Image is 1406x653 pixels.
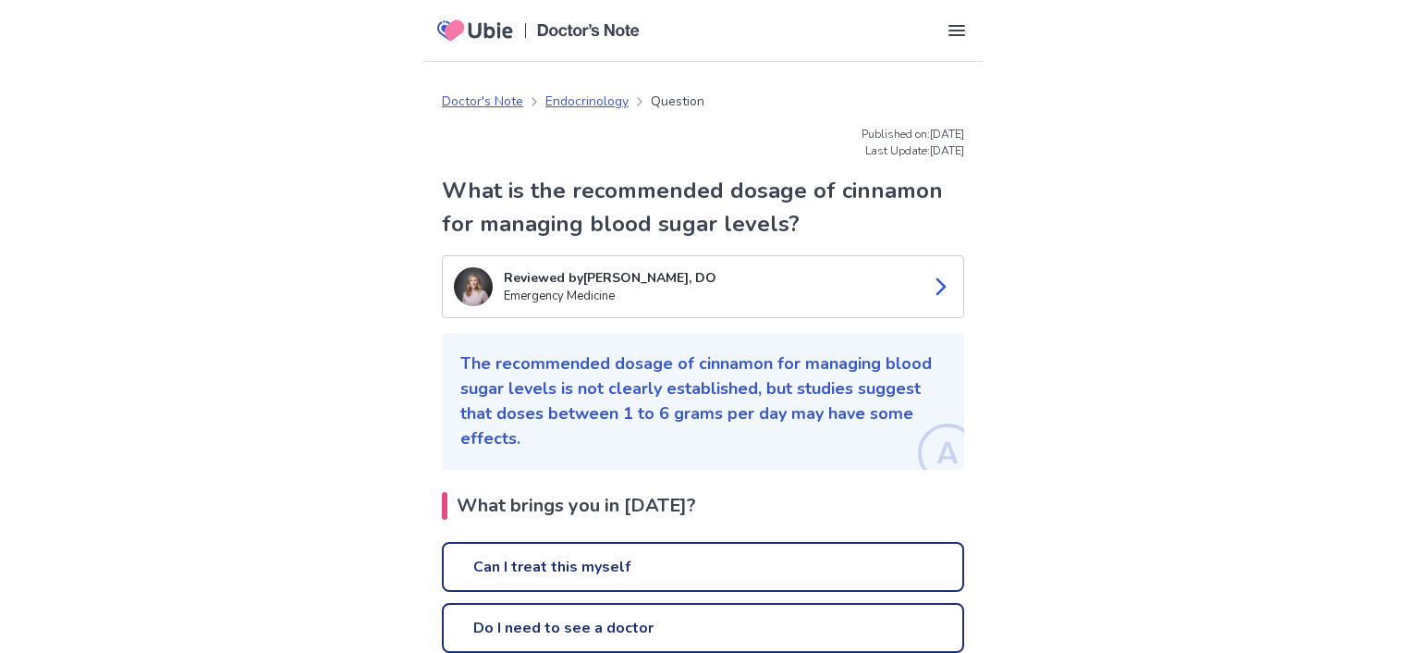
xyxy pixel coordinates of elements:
a: Do I need to see a doctor [442,603,964,653]
h1: What is the recommended dosage of cinnamon for managing blood sugar levels? [442,174,964,240]
p: Published on: [DATE] Last Update: [DATE] [442,126,964,159]
p: The recommended dosage of cinnamon for managing blood sugar levels is not clearly established, bu... [460,351,946,451]
a: Endocrinology [545,92,629,111]
p: Emergency Medicine [504,288,915,306]
a: Doctor's Note [442,92,523,111]
a: Can I treat this myself [442,542,964,592]
img: Courtney Bloomer [454,267,493,306]
img: Doctors Note Logo [537,24,640,37]
a: Courtney BloomerReviewed by[PERSON_NAME], DOEmergency Medicine [442,255,964,318]
p: Question [651,92,704,111]
nav: breadcrumb [442,92,704,111]
p: Reviewed by [PERSON_NAME], DO [504,268,915,288]
h2: What brings you in [DATE]? [442,492,964,520]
